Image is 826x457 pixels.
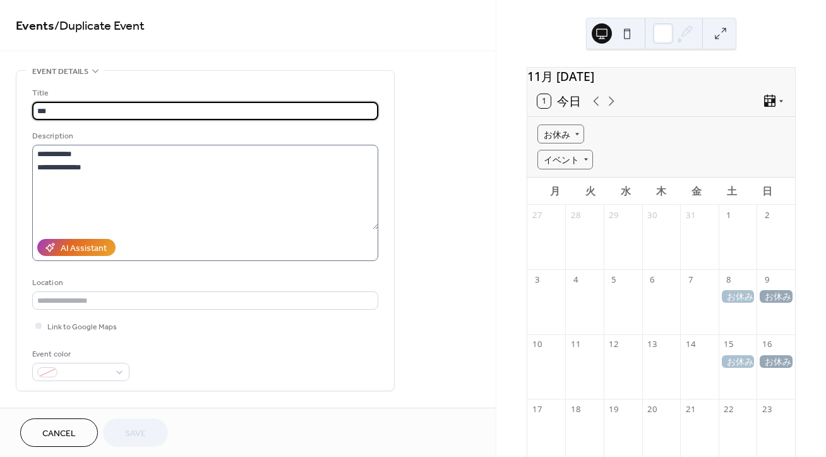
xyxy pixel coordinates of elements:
[54,14,145,39] span: / Duplicate Event
[685,339,696,350] div: 14
[723,403,734,415] div: 22
[32,406,88,420] span: Date and time
[527,68,795,86] div: 11月 [DATE]
[537,178,573,205] div: 月
[723,209,734,221] div: 1
[685,403,696,415] div: 21
[570,274,582,286] div: 4
[608,209,619,221] div: 29
[533,91,586,111] button: 1今日
[647,339,658,350] div: 13
[685,274,696,286] div: 7
[757,290,795,303] div: お休み
[570,339,582,350] div: 11
[20,418,98,447] button: Cancel
[32,130,376,143] div: Description
[532,403,543,415] div: 17
[723,274,734,286] div: 8
[32,276,376,289] div: Location
[573,178,608,205] div: 火
[608,403,619,415] div: 19
[532,339,543,350] div: 10
[647,209,658,221] div: 30
[532,274,543,286] div: 3
[570,403,582,415] div: 18
[42,427,76,441] span: Cancel
[37,239,116,256] button: AI Assistant
[570,209,582,221] div: 28
[47,320,117,334] span: Link to Google Maps
[647,403,658,415] div: 20
[723,339,734,350] div: 15
[643,178,679,205] div: 木
[608,178,643,205] div: 水
[762,209,773,221] div: 2
[32,348,127,361] div: Event color
[16,14,54,39] a: Events
[762,339,773,350] div: 16
[32,87,376,100] div: Title
[32,65,88,78] span: Event details
[719,355,757,368] div: お休み
[762,274,773,286] div: 9
[757,355,795,368] div: お休み
[61,242,107,255] div: AI Assistant
[714,178,750,205] div: 土
[647,274,658,286] div: 6
[750,178,785,205] div: 日
[679,178,714,205] div: 金
[532,209,543,221] div: 27
[685,209,696,221] div: 31
[608,274,619,286] div: 5
[762,403,773,415] div: 23
[719,290,757,303] div: お休み
[608,339,619,350] div: 12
